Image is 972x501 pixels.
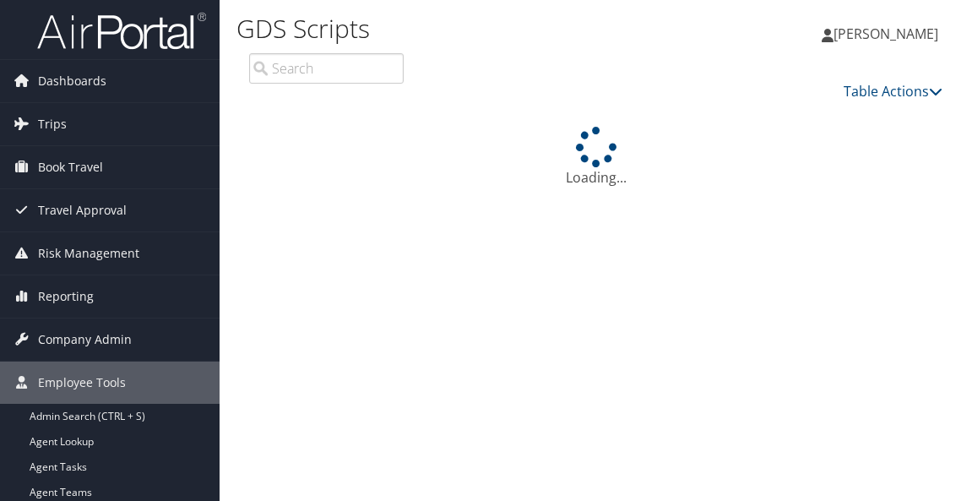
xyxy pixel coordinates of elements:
a: [PERSON_NAME] [822,8,955,59]
span: Reporting [38,275,94,318]
span: [PERSON_NAME] [834,25,938,43]
span: Trips [38,103,67,145]
div: Loading... [249,127,942,188]
span: Travel Approval [38,189,127,231]
span: Book Travel [38,146,103,188]
h1: GDS Scripts [236,11,715,46]
span: Dashboards [38,60,106,102]
span: Employee Tools [38,362,126,404]
span: Risk Management [38,232,139,275]
a: Table Actions [844,82,942,101]
img: airportal-logo.png [37,11,206,51]
input: Search [249,53,404,84]
span: Company Admin [38,319,132,361]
